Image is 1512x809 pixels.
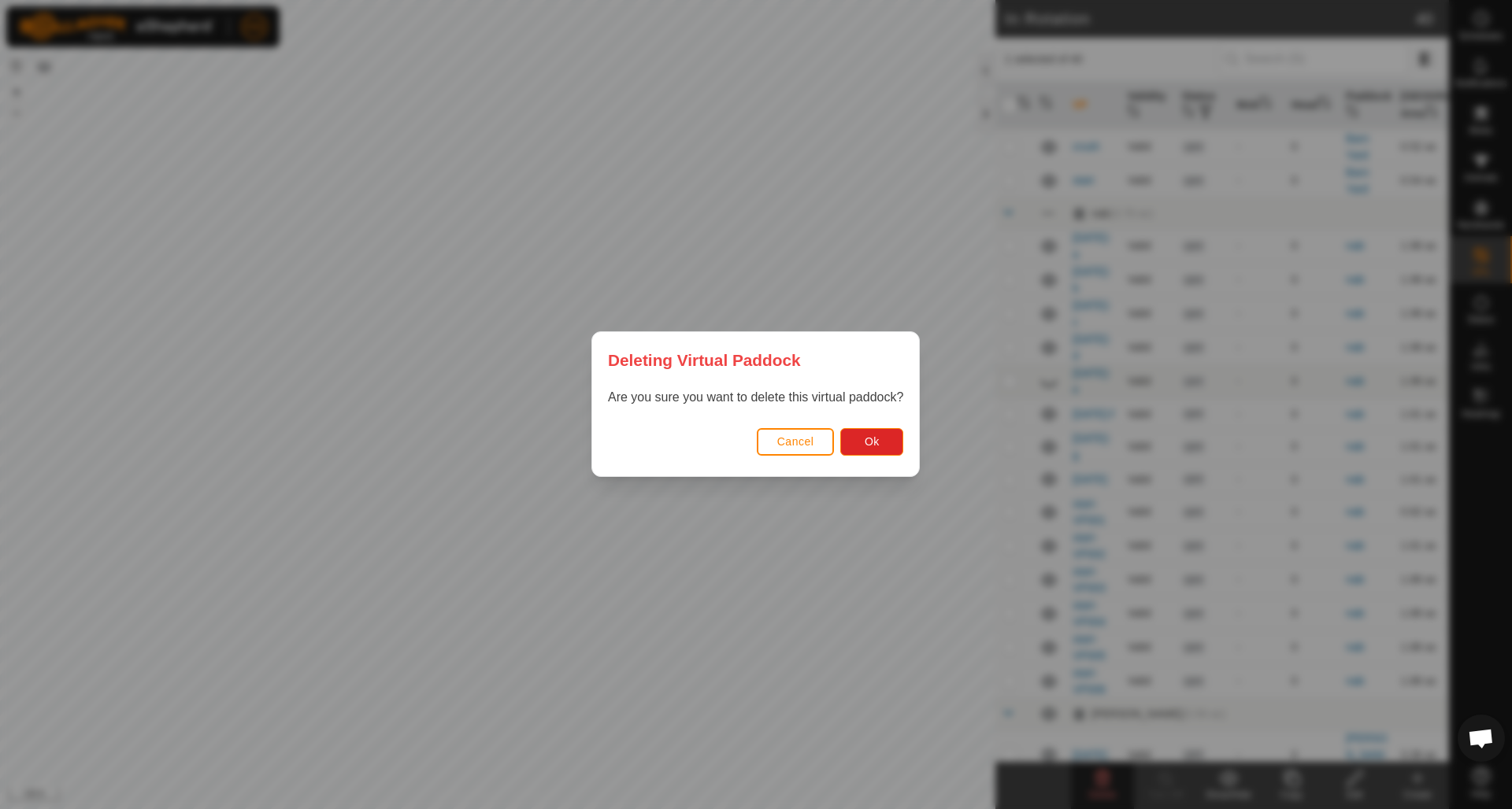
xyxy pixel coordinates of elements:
[608,348,801,372] span: Deleting Virtual Paddock
[841,428,904,456] button: Ok
[865,436,880,449] span: Ok
[1458,715,1505,762] a: Open chat
[608,389,903,408] p: Are you sure you want to delete this virtual paddock?
[757,428,835,456] button: Cancel
[777,436,814,449] span: Cancel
